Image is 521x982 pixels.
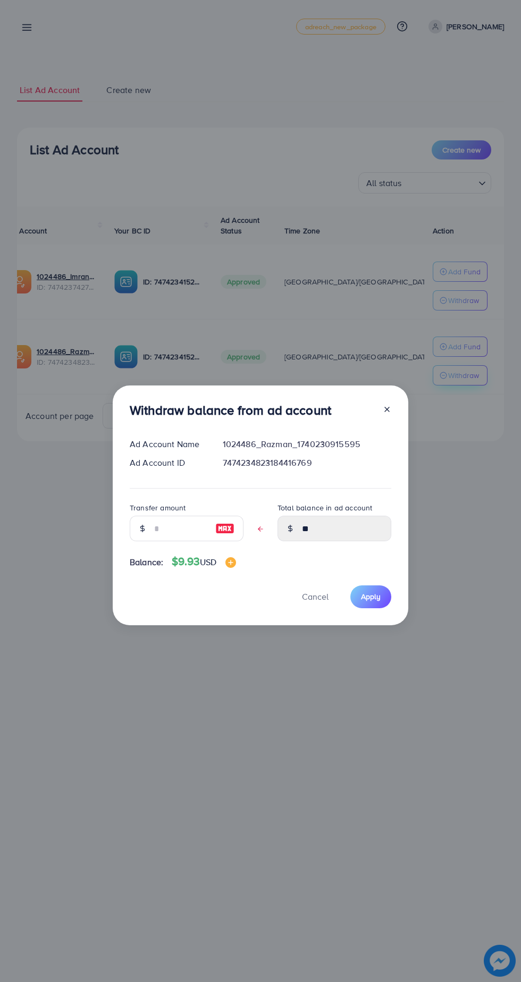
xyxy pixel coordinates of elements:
[215,522,234,535] img: image
[225,557,236,568] img: image
[130,556,163,568] span: Balance:
[214,457,400,469] div: 7474234823184416769
[121,438,214,450] div: Ad Account Name
[214,438,400,450] div: 1024486_Razman_1740230915595
[121,457,214,469] div: Ad Account ID
[278,502,372,513] label: Total balance in ad account
[200,556,216,568] span: USD
[350,585,391,608] button: Apply
[302,591,329,602] span: Cancel
[172,555,236,568] h4: $9.93
[130,502,186,513] label: Transfer amount
[361,591,381,602] span: Apply
[130,402,331,418] h3: Withdraw balance from ad account
[289,585,342,608] button: Cancel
